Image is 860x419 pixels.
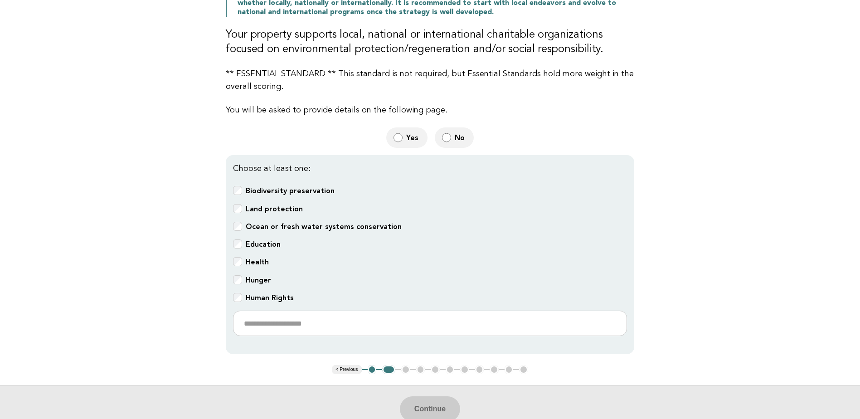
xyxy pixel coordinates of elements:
[226,104,634,117] p: You will be asked to provide details on the following page.
[246,186,335,195] b: Biodiversity preservation
[246,276,271,284] b: Hunger
[233,162,627,175] p: Choose at least one:
[406,133,420,142] span: Yes
[382,365,395,374] button: 2
[226,28,634,57] h3: Your property supports local, national or international charitable organizations focused on envir...
[368,365,377,374] button: 1
[246,293,294,302] b: Human Rights
[332,365,361,374] button: < Previous
[246,205,303,213] b: Land protection
[394,133,403,142] input: Yes
[246,222,402,231] b: Ocean or fresh water systems conservation
[246,258,269,266] b: Health
[442,133,451,142] input: No
[455,133,466,142] span: No
[246,240,281,248] b: Education
[226,68,634,93] p: ** ESSENTIAL STANDARD ** This standard is not required, but Essential Standards hold more weight ...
